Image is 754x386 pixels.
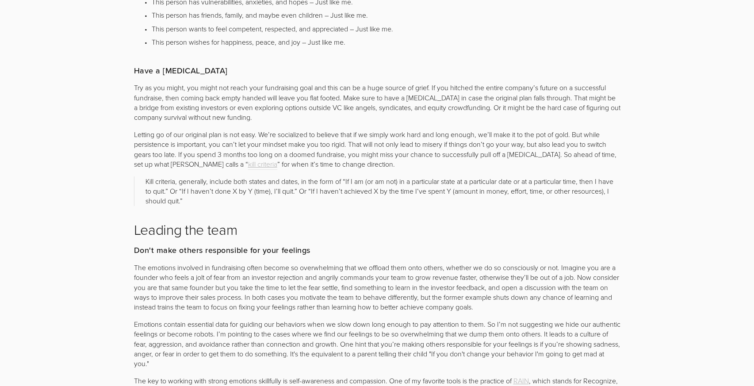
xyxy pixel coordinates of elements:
[152,37,620,47] p: This person wishes for happiness, peace, and joy – Just like me.
[248,159,277,169] span: kill criteria
[134,66,620,76] h3: Have a [MEDICAL_DATA]
[134,221,620,238] h2: Leading the team
[152,10,620,20] p: This person has friends, family, and maybe even children – Just like me.
[152,24,620,34] p: This person wants to feel competent, respected, and appreciated – Just like me.
[248,159,277,170] a: kill criteria
[134,83,620,122] p: Try as you might, you might not reach your fundraising goal and this can be a huge source of grie...
[513,376,529,386] span: RAIN
[134,130,620,169] p: Letting go of our original plan is not easy. We’re socialized to believe that if we simply work h...
[134,319,620,369] p: Emotions contain essential data for guiding our behaviors when we slow down long enough to pay at...
[134,263,620,312] p: The emotions involved in fundraising often become so overwhelming that we offload them onto other...
[134,245,620,255] h3: Don't make others responsible for your feelings
[145,176,620,206] p: Kill criteria, generally, include both states and dates, in the form of “If I am (or am not) in a...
